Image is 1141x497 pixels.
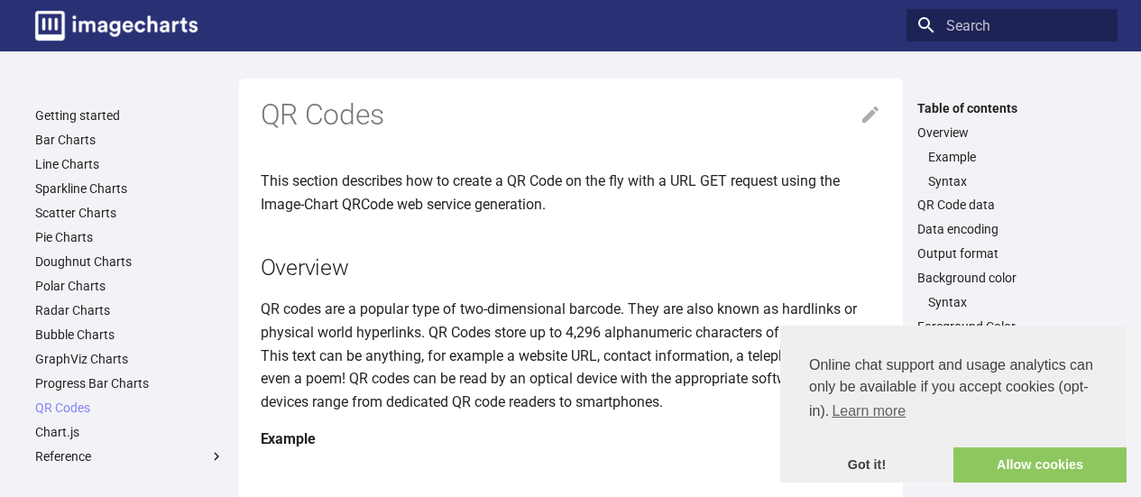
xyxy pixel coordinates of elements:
[35,375,225,391] a: Progress Bar Charts
[261,170,881,216] p: This section describes how to create a QR Code on the fly with a URL GET request using the Image-...
[261,428,881,451] h4: Example
[35,180,225,197] a: Sparkline Charts
[35,448,225,465] label: Reference
[261,252,881,283] h2: Overview
[35,400,225,416] a: QR Codes
[780,326,1127,483] div: cookieconsent
[35,107,225,124] a: Getting started
[906,100,1118,116] label: Table of contents
[917,197,1107,213] a: QR Code data
[35,327,225,343] a: Bubble Charts
[928,173,1107,189] a: Syntax
[35,11,198,41] img: logo
[35,132,225,148] a: Bar Charts
[917,294,1107,310] nav: Background color
[780,447,953,483] a: dismiss cookie message
[35,424,225,440] a: Chart.js
[28,4,205,48] a: Image-Charts documentation
[35,278,225,294] a: Polar Charts
[906,9,1118,41] input: Search
[35,156,225,172] a: Line Charts
[917,318,1107,335] a: Foreground Color
[261,298,881,413] p: QR codes are a popular type of two-dimensional barcode. They are also known as hardlinks or physi...
[829,398,908,425] a: learn more about cookies
[35,205,225,221] a: Scatter Charts
[261,97,881,134] h1: QR Codes
[906,100,1118,384] nav: Table of contents
[35,473,225,489] label: Guides
[928,149,1107,165] a: Example
[928,294,1107,310] a: Syntax
[809,354,1098,425] span: Online chat support and usage analytics can only be available if you accept cookies (opt-in).
[35,229,225,245] a: Pie Charts
[917,270,1107,286] a: Background color
[917,149,1107,189] nav: Overview
[917,245,1107,262] a: Output format
[35,302,225,318] a: Radar Charts
[35,253,225,270] a: Doughnut Charts
[917,221,1107,237] a: Data encoding
[35,351,225,367] a: GraphViz Charts
[953,447,1127,483] a: allow cookies
[917,124,1107,141] a: Overview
